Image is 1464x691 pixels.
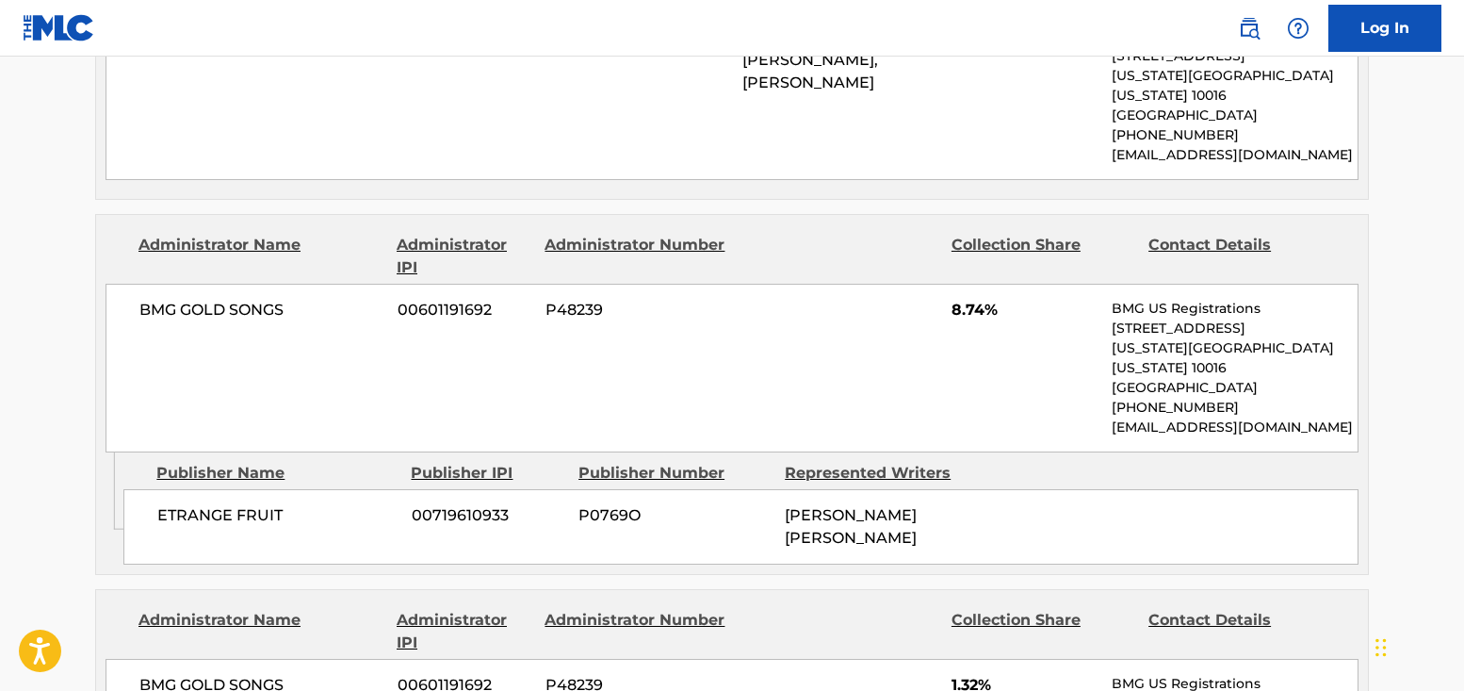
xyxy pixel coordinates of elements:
span: BMG GOLD SONGS [139,299,383,321]
div: Publisher Name [156,462,397,485]
a: Public Search [1230,9,1268,47]
span: 8.74% [952,299,1098,321]
div: Help [1279,9,1317,47]
p: [PHONE_NUMBER] [1112,125,1358,145]
div: Publisher IPI [411,462,564,485]
p: [EMAIL_ADDRESS][DOMAIN_NAME] [1112,145,1358,165]
div: Administrator IPI [397,609,530,654]
span: [PERSON_NAME] [PERSON_NAME] [785,506,917,547]
span: P48239 [545,299,728,321]
p: [GEOGRAPHIC_DATA] [1112,106,1358,125]
span: ETRANGE FRUIT [157,504,398,527]
p: [US_STATE][GEOGRAPHIC_DATA][US_STATE] 10016 [1112,338,1358,378]
p: [EMAIL_ADDRESS][DOMAIN_NAME] [1112,418,1358,437]
p: BMG US Registrations [1112,299,1358,319]
div: Collection Share [952,234,1134,279]
div: Contact Details [1148,609,1331,654]
img: MLC Logo [23,14,95,41]
div: Administrator Number [545,234,727,279]
span: [PERSON_NAME] [PERSON_NAME], [PERSON_NAME] [742,28,878,91]
span: 00601191692 [398,299,531,321]
div: Contact Details [1148,234,1331,279]
p: [PHONE_NUMBER] [1112,398,1358,418]
img: search [1238,17,1261,40]
iframe: Chat Widget [1370,601,1464,691]
span: P0769O [578,504,771,527]
p: [US_STATE][GEOGRAPHIC_DATA][US_STATE] 10016 [1112,66,1358,106]
div: Collection Share [952,609,1134,654]
div: Publisher Number [578,462,771,485]
div: Administrator Name [138,609,382,654]
div: Administrator Number [545,609,727,654]
div: Administrator IPI [397,234,530,279]
p: [GEOGRAPHIC_DATA] [1112,378,1358,398]
div: Drag [1375,619,1387,676]
img: help [1287,17,1309,40]
span: 00719610933 [412,504,564,527]
p: [STREET_ADDRESS] [1112,319,1358,338]
div: Administrator Name [138,234,382,279]
div: Represented Writers [785,462,977,485]
a: Log In [1328,5,1441,52]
